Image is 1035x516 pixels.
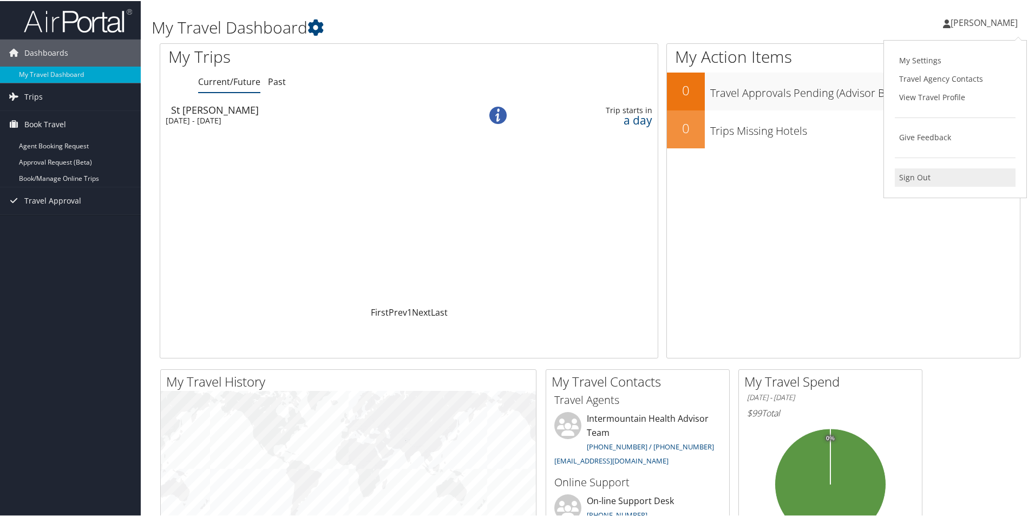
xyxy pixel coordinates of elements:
div: St [PERSON_NAME] [171,104,456,114]
span: Dashboards [24,38,68,66]
span: Trips [24,82,43,109]
span: $99 [747,406,762,418]
a: [EMAIL_ADDRESS][DOMAIN_NAME] [554,455,669,465]
span: Travel Approval [24,186,81,213]
a: Give Feedback [895,127,1016,146]
h3: Travel Agents [554,391,721,407]
a: Next [412,305,431,317]
span: [PERSON_NAME] [951,16,1018,28]
h1: My Travel Dashboard [152,15,736,38]
a: Past [268,75,286,87]
h3: Online Support [554,474,721,489]
a: [PHONE_NUMBER] / [PHONE_NUMBER] [587,441,714,450]
img: alert-flat-solid-info.png [489,106,507,123]
a: Prev [389,305,407,317]
div: Trip starts in [541,104,652,114]
a: My Settings [895,50,1016,69]
a: Travel Agency Contacts [895,69,1016,87]
h3: Travel Approvals Pending (Advisor Booked) [710,79,1020,100]
h2: My Travel History [166,371,536,390]
h2: 0 [667,80,705,99]
a: Current/Future [198,75,260,87]
h3: Trips Missing Hotels [710,117,1020,138]
h6: [DATE] - [DATE] [747,391,914,402]
h1: My Trips [168,44,442,67]
a: First [371,305,389,317]
a: 0Travel Approvals Pending (Advisor Booked) [667,71,1020,109]
div: [DATE] - [DATE] [166,115,450,125]
a: 1 [407,305,412,317]
a: [PERSON_NAME] [943,5,1029,38]
h2: My Travel Spend [744,371,922,390]
h6: Total [747,406,914,418]
a: Last [431,305,448,317]
span: Book Travel [24,110,66,137]
h2: My Travel Contacts [552,371,729,390]
a: View Travel Profile [895,87,1016,106]
a: Sign Out [895,167,1016,186]
img: airportal-logo.png [24,7,132,32]
a: 0Trips Missing Hotels [667,109,1020,147]
h2: 0 [667,118,705,136]
tspan: 0% [826,434,835,441]
li: Intermountain Health Advisor Team [549,411,726,469]
h1: My Action Items [667,44,1020,67]
div: a day [541,114,652,124]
